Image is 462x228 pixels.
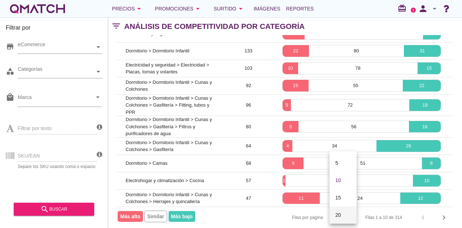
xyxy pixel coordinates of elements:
div: 15 [335,193,351,202]
a: white-qmatch-logo [9,1,66,16]
span: Dormitorio > Dormitorio Infantil > Cunas y Colchones > Gasfitería [126,140,212,152]
td: 47 [227,189,270,207]
p: 80 [309,47,404,55]
p: 11 [283,195,319,202]
i: arrow_drop_down [135,4,143,13]
div: buscar [19,205,88,214]
i: redeem [398,4,409,13]
p: 22 [403,82,441,89]
i: category [6,67,14,76]
p: 16 [409,123,441,130]
i: search [40,205,49,214]
a: Imágenes [251,1,283,16]
div: Surtido [214,4,245,13]
p: 15 [418,65,441,72]
p: 8 [422,160,441,167]
td: 96 [227,94,270,116]
p: 55 [309,82,403,89]
i: person [416,4,430,14]
p: 34 [292,142,376,150]
div: Promociones [155,4,202,13]
p: 46 [286,177,413,184]
span: Dormitorio > Dormitorio Infantil > Cunas y Colchones > Herrajes y quincallería [126,192,212,205]
td: 68 [227,155,270,172]
p: 78 [298,65,418,72]
i: store [6,42,14,51]
td: 133 [227,42,270,60]
td: 64 [227,137,270,155]
a: Reportes [283,1,317,16]
td: 103 [227,60,270,77]
p: 12 [400,195,441,202]
i: arrow_drop_down [93,93,102,102]
span: Electrohogar y climatización > Cocina [126,178,204,183]
span: Similar [144,211,167,222]
div: 20 [335,211,351,219]
span: Dormitorio > Dormitorio Infantil [126,48,189,53]
span: Dormitorio > Dormitorio Infantil > Cunas y Colchones > Gasfitería > Fitting, tubos y PPR [126,95,212,115]
text: 2 [413,8,414,12]
p: 19 [409,102,441,109]
p: 56 [298,123,409,130]
i: chevron_right [440,213,448,222]
i: arrow_drop_down [430,4,439,13]
span: Reportes [286,4,314,13]
a: 2 [411,8,416,13]
p: 22 [283,47,309,55]
p: 9 [283,160,304,167]
p: 26 [376,142,441,150]
button: Surtido [208,1,251,16]
span: Más alto [118,211,143,222]
i: arrow_drop_down [236,4,245,13]
div: 10 [335,176,351,185]
button: Precios [106,1,149,16]
td: 80 [227,116,270,138]
span: Imágenes [254,4,280,13]
h2: Análisis de competitividad por Categoría [124,21,305,32]
div: 5 [335,159,351,167]
p: 51 [304,160,422,167]
p: 72 [291,102,409,109]
button: Promociones [149,1,208,16]
button: Next page [437,211,450,224]
span: Dormitorio > Dormitorio Infantil > Cunas y Colchones [126,79,212,92]
div: Filas por página [220,207,352,228]
p: 8 [283,123,298,130]
p: 4 [283,142,292,150]
p: 1 [283,177,286,184]
td: 57 [227,172,270,189]
i: local_mall [6,93,14,102]
p: 24 [320,195,401,202]
span: Electricidad y seguridad > Electricidad > Placas, tomas y volantes [126,62,209,75]
button: buscar [14,203,94,216]
p: 10 [413,177,441,184]
div: Precios [112,4,143,13]
p: 15 [283,82,308,89]
span: Más bajo [169,211,195,222]
span: Dormitorio > Dormitorio Infantil > Cunas y Colchones > Gasfitería > Filtros y purificadores de agua [126,117,212,136]
p: 5 [283,102,291,109]
div: Filas 1 a 10 de 314 [365,214,402,221]
td: 92 [227,77,270,94]
p: 10 [283,65,298,72]
span: Dormitorio > Camas [126,160,167,166]
h3: Filtrar por [6,23,102,35]
p: 31 [404,47,441,55]
i: arrow_drop_down [193,4,202,13]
